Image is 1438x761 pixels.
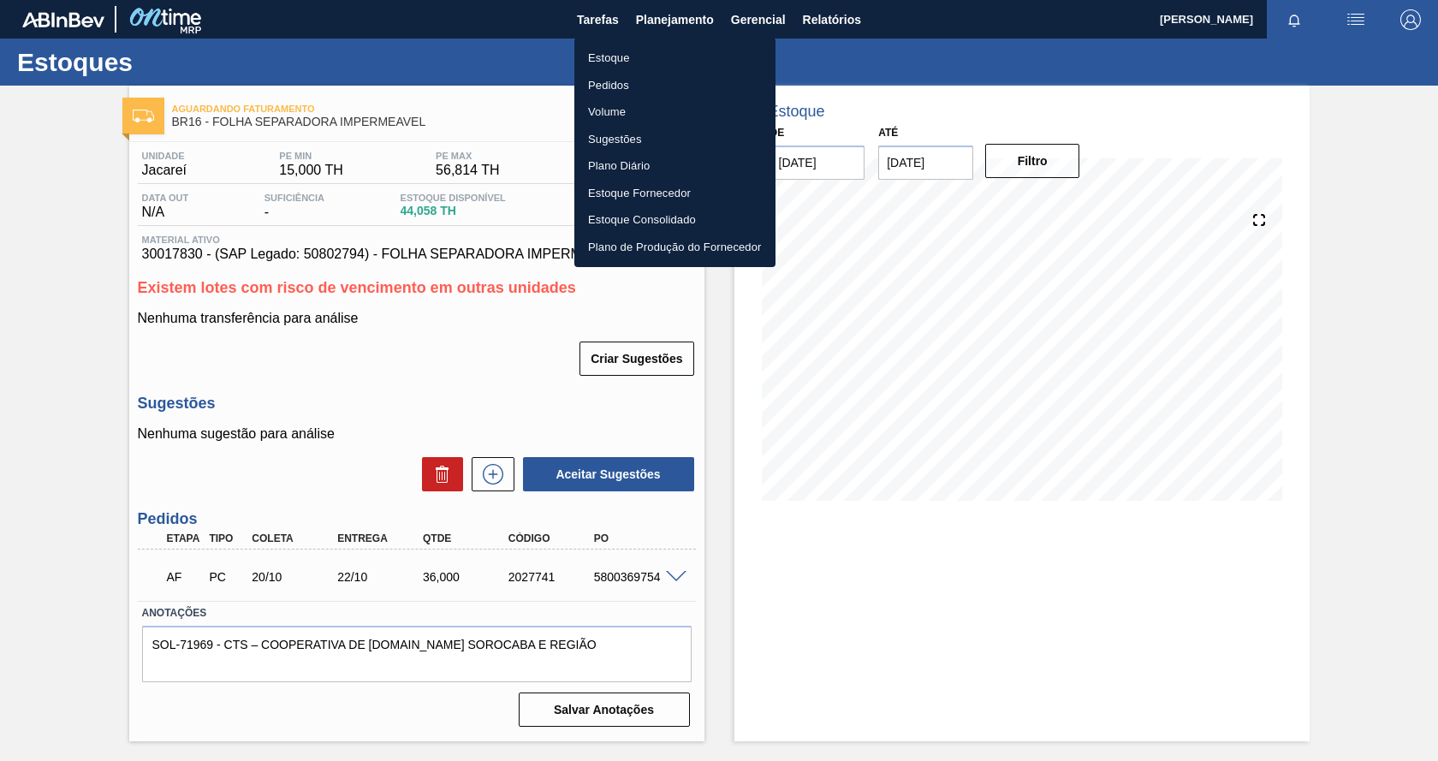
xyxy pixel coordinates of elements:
a: Volume [574,98,775,126]
a: Plano de Produção do Fornecedor [574,234,775,261]
a: Estoque Fornecedor [574,180,775,207]
a: Sugestões [574,126,775,153]
a: Estoque [574,45,775,72]
a: Pedidos [574,72,775,99]
a: Plano Diário [574,152,775,180]
a: Estoque Consolidado [574,206,775,234]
